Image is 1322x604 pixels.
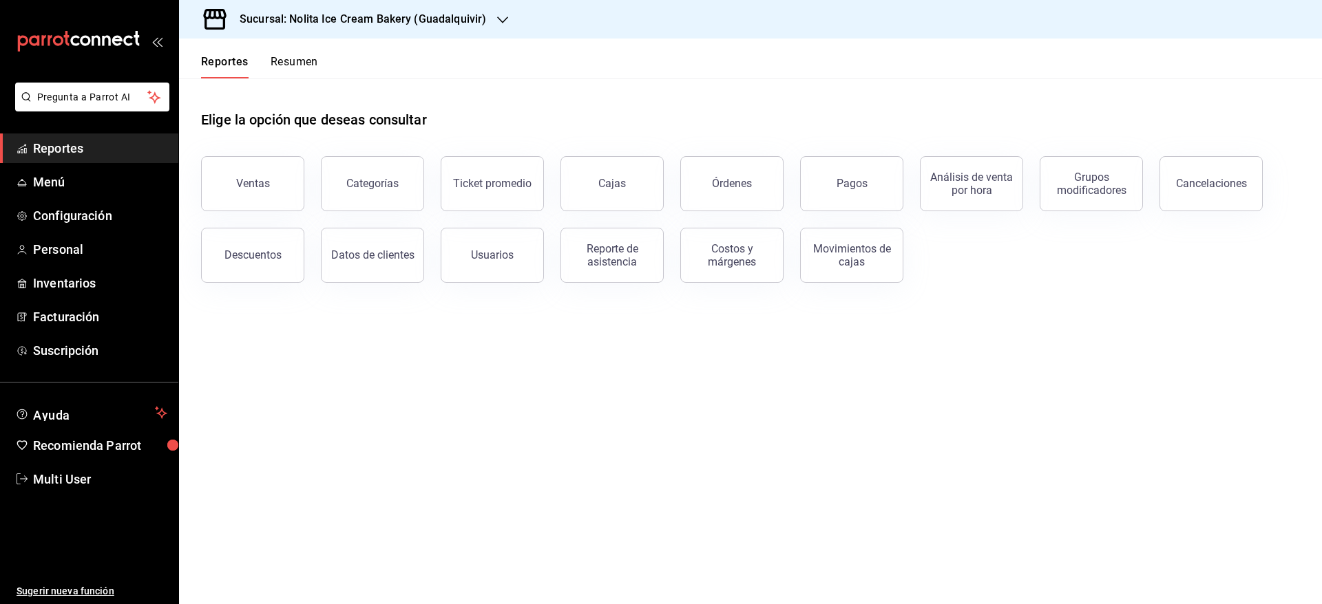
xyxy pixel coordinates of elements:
span: Pregunta a Parrot AI [37,90,148,105]
button: Usuarios [441,228,544,283]
span: Menú [33,173,167,191]
button: Grupos modificadores [1040,156,1143,211]
button: Ventas [201,156,304,211]
button: Movimientos de cajas [800,228,903,283]
button: Reportes [201,55,249,78]
span: Personal [33,240,167,259]
div: Órdenes [712,177,752,190]
div: Pagos [837,177,868,190]
div: Movimientos de cajas [809,242,894,268]
div: Cancelaciones [1176,177,1247,190]
div: Grupos modificadores [1049,171,1134,197]
div: Usuarios [471,248,514,261]
button: Pagos [800,156,903,211]
a: Cajas [560,156,664,211]
button: Órdenes [680,156,784,211]
button: Descuentos [201,228,304,283]
span: Inventarios [33,274,167,292]
span: Reportes [33,139,167,158]
div: Datos de clientes [331,248,415,261]
div: Categorías [346,177,399,190]
h1: Elige la opción que deseas consultar [201,109,427,130]
div: Reporte de asistencia [569,242,655,268]
span: Suscripción [33,341,167,360]
button: Datos de clientes [321,228,424,283]
button: Análisis de venta por hora [920,156,1023,211]
span: Sugerir nueva función [17,584,167,598]
a: Pregunta a Parrot AI [10,100,169,114]
button: Pregunta a Parrot AI [15,83,169,111]
button: open_drawer_menu [151,36,162,47]
span: Ayuda [33,405,149,421]
h3: Sucursal: Nolita Ice Cream Bakery (Guadalquivir) [229,11,486,28]
button: Categorías [321,156,424,211]
div: Ticket promedio [453,177,532,190]
div: Costos y márgenes [689,242,775,268]
div: Ventas [236,177,270,190]
button: Ticket promedio [441,156,544,211]
div: Análisis de venta por hora [929,171,1014,197]
button: Cancelaciones [1160,156,1263,211]
div: Descuentos [224,248,282,261]
span: Multi User [33,470,167,488]
span: Recomienda Parrot [33,436,167,455]
button: Resumen [271,55,318,78]
div: Cajas [598,175,627,192]
span: Configuración [33,206,167,225]
button: Reporte de asistencia [560,228,664,283]
button: Costos y márgenes [680,228,784,283]
div: navigation tabs [201,55,318,78]
span: Facturación [33,308,167,326]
